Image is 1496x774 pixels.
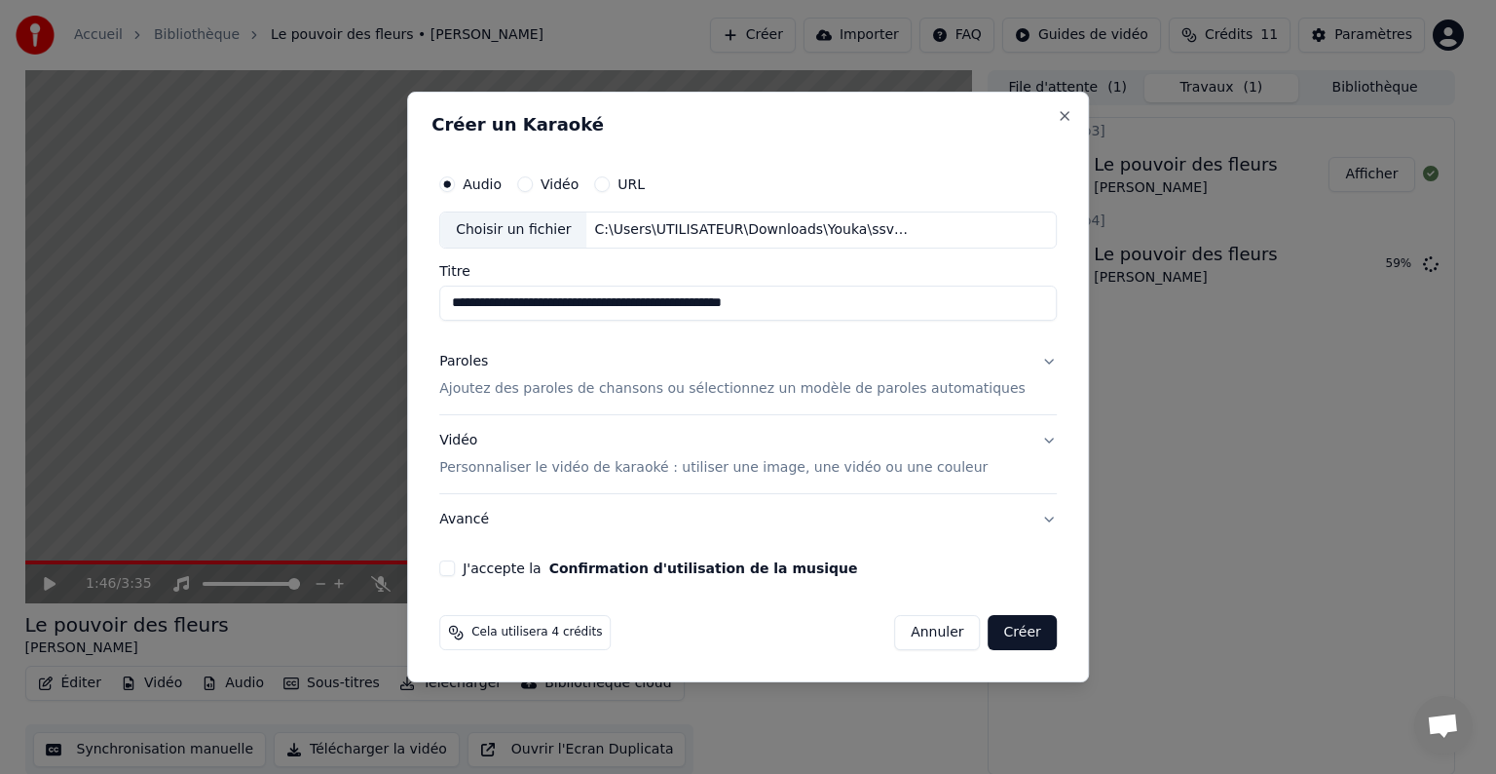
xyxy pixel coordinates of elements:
[894,615,980,650] button: Annuler
[440,213,586,248] div: Choisir un fichier
[617,177,645,191] label: URL
[439,379,1026,399] p: Ajoutez des paroles de chansons ou sélectionnez un modèle de paroles automatiques
[463,561,857,575] label: J'accepte la
[541,177,579,191] label: Vidéo
[439,352,488,371] div: Paroles
[549,561,858,575] button: J'accepte la
[439,494,1057,545] button: Avancé
[439,458,988,478] p: Personnaliser le vidéo de karaoké : utiliser une image, une vidéo ou une couleur
[439,415,1057,493] button: VidéoPersonnaliser le vidéo de karaoké : utiliser une image, une vidéo ou une couleur
[431,116,1065,134] h2: Créer un Karaoké
[471,625,602,640] span: Cela utilisera 4 crédits
[587,220,918,240] div: C:\Users\UTILISATEUR\Downloads\Youka\ssvid.net--Laurent-Voulzy-Le-pouvoir-des-fleurs-Paroles.mp3
[439,336,1057,414] button: ParolesAjoutez des paroles de chansons ou sélectionnez un modèle de paroles automatiques
[439,264,1057,278] label: Titre
[439,431,988,478] div: Vidéo
[989,615,1057,650] button: Créer
[463,177,502,191] label: Audio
